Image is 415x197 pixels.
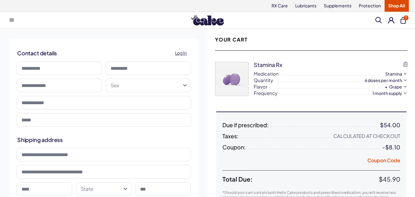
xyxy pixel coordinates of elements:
img: Hello Cake [191,15,224,26]
h2: Your Cart [215,36,248,43]
button: Coupon Code [367,157,400,166]
span: Total Due: [222,175,379,183]
span: Log In [175,49,187,57]
div: Stamina Rx [254,61,282,69]
span: $45.90 [379,175,400,183]
span: Coupon: [222,144,246,150]
span: Due if prescribed: [222,122,269,128]
span: Frequency [254,90,277,96]
span: Taxes: [222,133,239,139]
span: 1 [404,15,409,20]
div: $54.00 [380,122,400,128]
span: Medication [254,70,279,77]
a: Log In [171,47,190,59]
span: Quantity [254,77,273,83]
div: Calculated at Checkout [333,133,400,139]
div: -$8.10 [382,144,400,150]
img: dYGgxq6Is0qDJewD8An5j2aYorFkvSoZ2zUU4pnY.webp [215,62,249,96]
button: 1 [401,17,406,24]
h2: Contact details [17,47,190,59]
span: Flavor [254,83,267,90]
h2: Shipping address [17,136,190,144]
